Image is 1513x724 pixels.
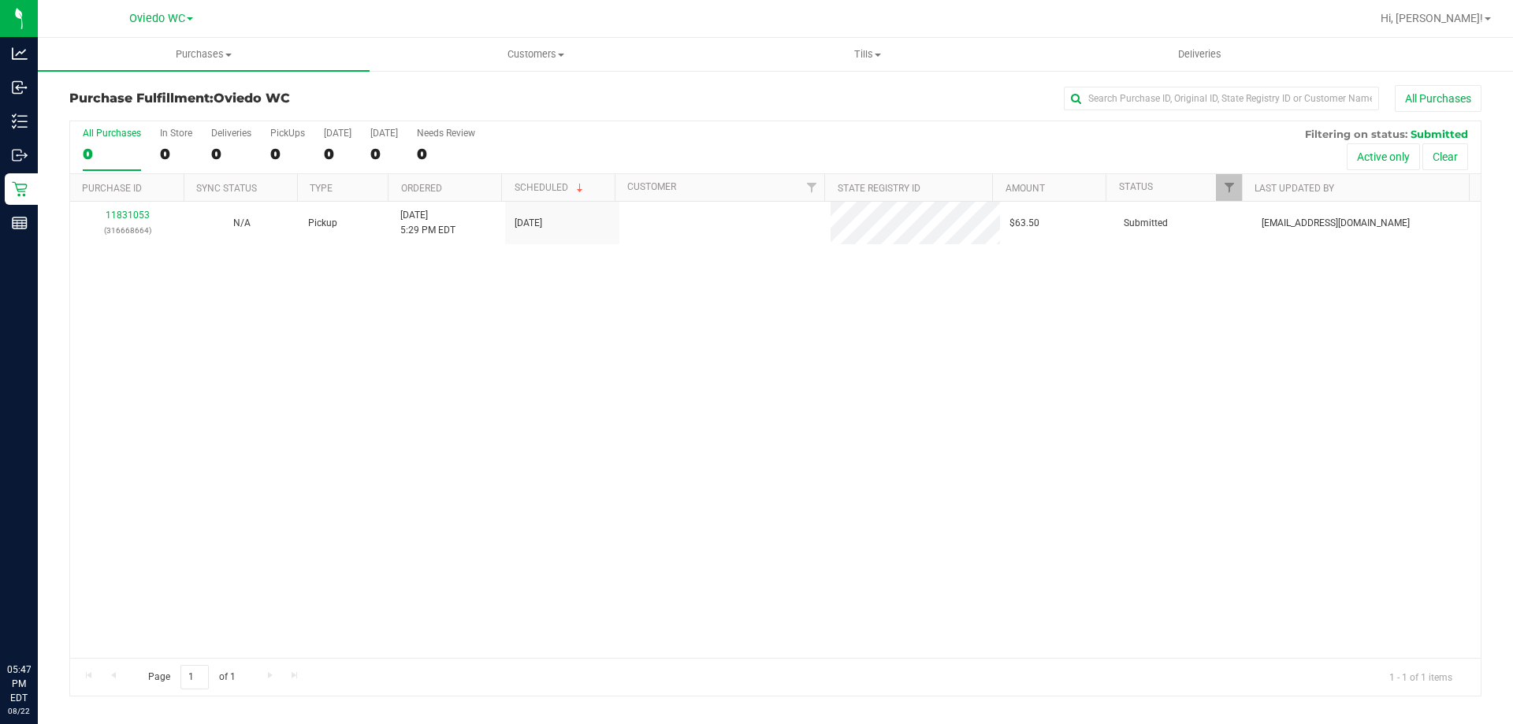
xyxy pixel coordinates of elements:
a: 11831053 [106,210,150,221]
span: Oviedo WC [214,91,290,106]
a: Purchases [38,38,370,71]
a: Purchase ID [82,183,142,194]
div: Needs Review [417,128,475,139]
span: Customers [370,47,701,61]
button: N/A [233,216,251,231]
inline-svg: Analytics [12,46,28,61]
a: Tills [701,38,1033,71]
a: State Registry ID [838,183,920,194]
div: [DATE] [370,128,398,139]
inline-svg: Inventory [12,113,28,129]
span: Filtering on status: [1305,128,1407,140]
span: Tills [702,47,1032,61]
span: [DATE] 5:29 PM EDT [400,208,455,238]
div: 0 [370,145,398,163]
a: Ordered [401,183,442,194]
div: 0 [160,145,192,163]
a: Status [1119,181,1153,192]
button: Active only [1347,143,1420,170]
a: Type [310,183,333,194]
inline-svg: Reports [12,215,28,231]
a: Customers [370,38,701,71]
span: Not Applicable [233,217,251,228]
div: 0 [270,145,305,163]
span: Purchases [38,47,370,61]
inline-svg: Inbound [12,80,28,95]
span: [DATE] [515,216,542,231]
inline-svg: Retail [12,181,28,197]
input: Search Purchase ID, Original ID, State Registry ID or Customer Name... [1064,87,1379,110]
div: [DATE] [324,128,351,139]
input: 1 [180,665,209,689]
span: Page of 1 [135,665,248,689]
iframe: Resource center [16,598,63,645]
a: Deliveries [1034,38,1366,71]
a: Scheduled [515,182,586,193]
p: (316668664) [80,223,175,238]
p: 08/22 [7,705,31,717]
button: All Purchases [1395,85,1481,112]
span: [EMAIL_ADDRESS][DOMAIN_NAME] [1262,216,1410,231]
span: Submitted [1411,128,1468,140]
div: 0 [324,145,351,163]
a: Customer [627,181,676,192]
a: Filter [1216,174,1242,201]
h3: Purchase Fulfillment: [69,91,540,106]
span: Pickup [308,216,337,231]
a: Filter [798,174,824,201]
div: In Store [160,128,192,139]
button: Clear [1422,143,1468,170]
div: 0 [417,145,475,163]
div: Deliveries [211,128,251,139]
iframe: Resource center unread badge [46,596,65,614]
span: 1 - 1 of 1 items [1377,665,1465,689]
div: PickUps [270,128,305,139]
span: Oviedo WC [129,12,185,25]
a: Last Updated By [1255,183,1334,194]
div: All Purchases [83,128,141,139]
span: Deliveries [1157,47,1243,61]
div: 0 [211,145,251,163]
a: Amount [1006,183,1045,194]
span: Submitted [1124,216,1168,231]
span: $63.50 [1009,216,1039,231]
div: 0 [83,145,141,163]
span: Hi, [PERSON_NAME]! [1381,12,1483,24]
a: Sync Status [196,183,257,194]
p: 05:47 PM EDT [7,663,31,705]
inline-svg: Outbound [12,147,28,163]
